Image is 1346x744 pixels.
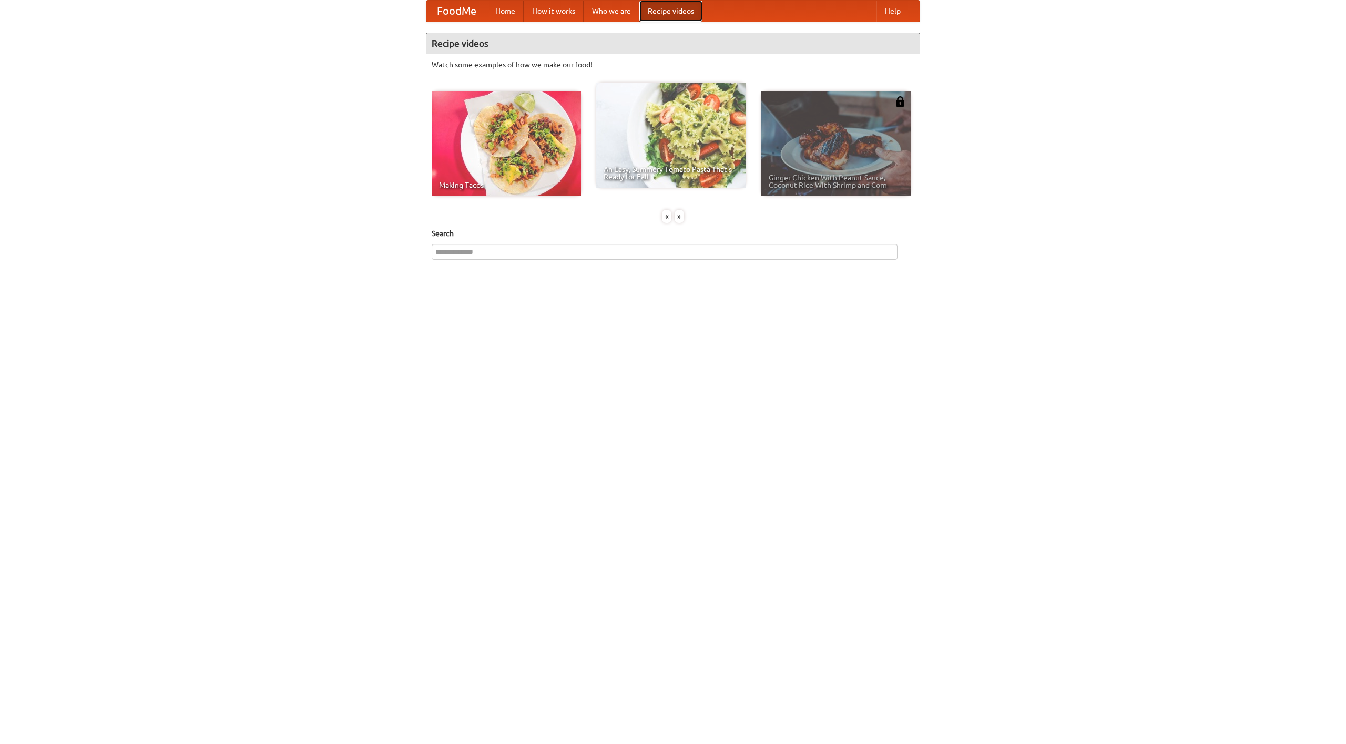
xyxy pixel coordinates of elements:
a: Who we are [584,1,639,22]
a: An Easy, Summery Tomato Pasta That's Ready for Fall [596,83,746,188]
div: « [662,210,671,223]
h5: Search [432,228,914,239]
span: Making Tacos [439,181,574,189]
a: Making Tacos [432,91,581,196]
div: » [675,210,684,223]
span: An Easy, Summery Tomato Pasta That's Ready for Fall [604,166,738,180]
p: Watch some examples of how we make our food! [432,59,914,70]
img: 483408.png [895,96,905,107]
a: Recipe videos [639,1,702,22]
a: FoodMe [426,1,487,22]
a: Home [487,1,524,22]
a: How it works [524,1,584,22]
a: Help [876,1,909,22]
h4: Recipe videos [426,33,920,54]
